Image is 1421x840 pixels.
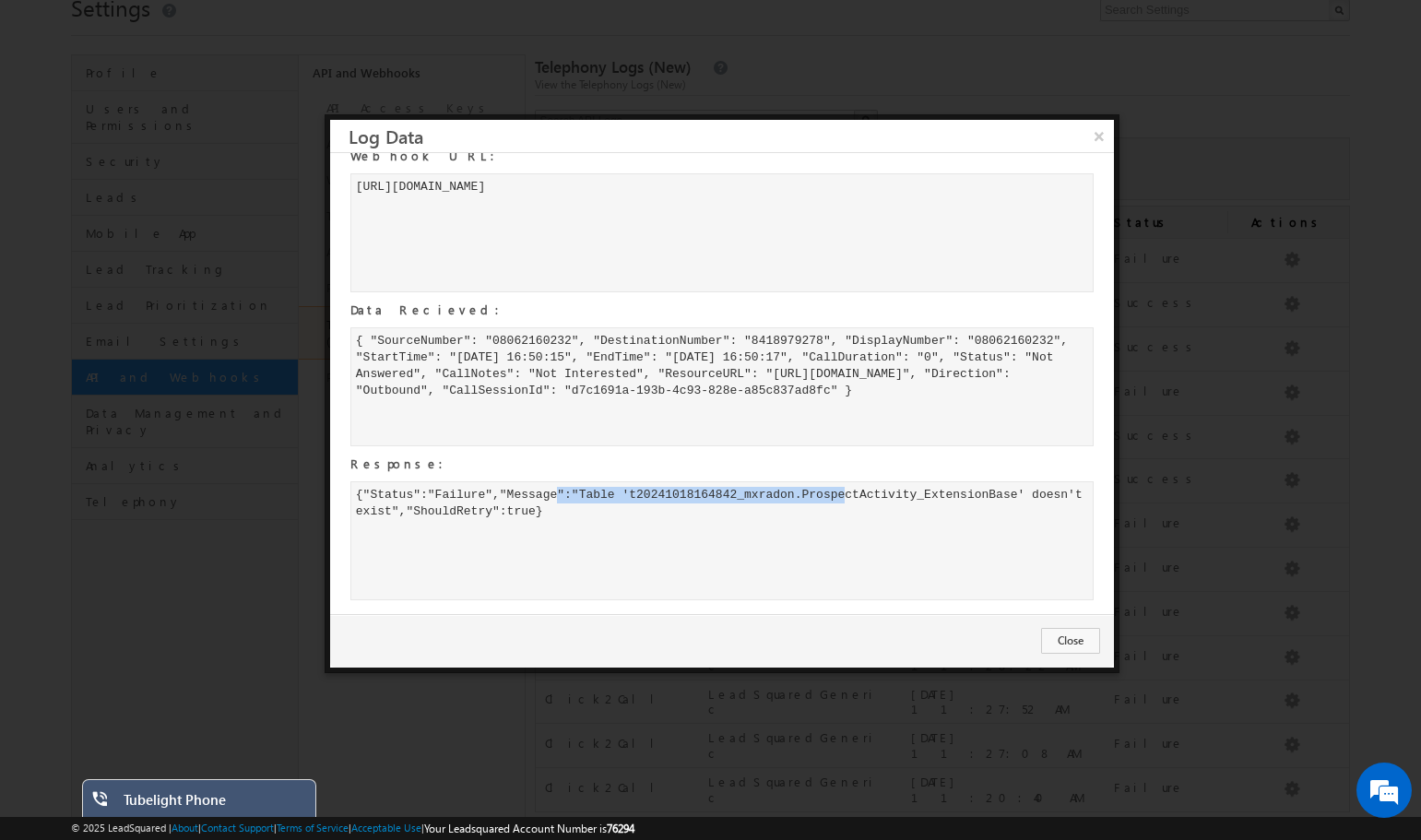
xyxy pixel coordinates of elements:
[201,822,274,834] a: Contact Support
[351,822,421,834] a: Acceptable Use
[277,822,349,834] a: Terms of Service
[31,97,77,121] img: d_60004797649_company_0_60004797649
[350,327,1094,446] div: { "SourceNumber": "08062160232", "DestinationNumber": "8418979278", "DisplayNumber": "08062160232...
[1084,120,1114,152] button: ×
[302,9,347,53] div: Minimize live chat window
[350,148,1091,164] h4: Webhook URL:
[350,302,1091,318] h4: Data Recieved:
[350,481,1094,600] div: {"Status":"Failure","Message":"Table 't20241018164842_mxradon.ProspectActivity_ExtensionBase' doe...
[71,820,634,837] span: © 2025 LeadSquared | | | | |
[1041,628,1100,654] button: Close
[172,822,198,834] a: About
[251,568,335,593] em: Start Chat
[607,822,634,835] span: 76294
[349,120,1114,152] h3: Log Data
[96,97,310,121] div: Chat with us now
[350,173,1094,292] div: [URL][DOMAIN_NAME]
[124,791,302,817] div: Tubelight Phone
[24,171,337,552] textarea: Type your message and hit 'Enter'
[350,455,1091,472] h4: Response:
[424,822,634,835] span: Your Leadsquared Account Number is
